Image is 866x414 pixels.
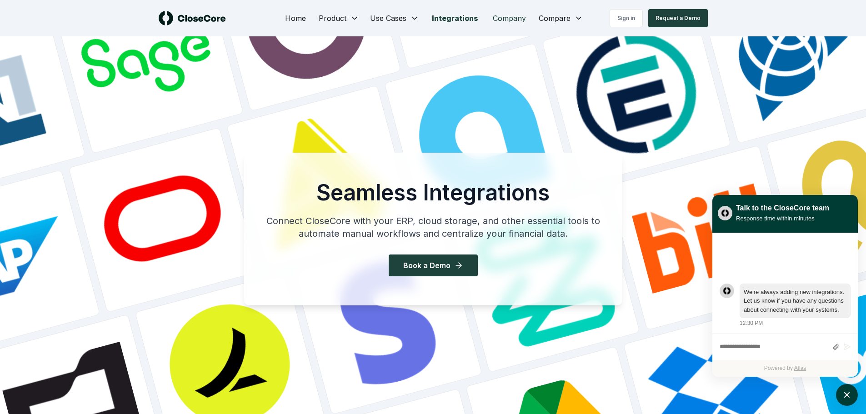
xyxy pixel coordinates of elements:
[313,9,365,27] button: Product
[718,206,732,220] img: yblje5SQxOoZuw2TcITt_icon.png
[736,214,829,223] div: Response time within minutes
[836,384,858,406] button: atlas-launcher
[832,343,839,351] button: Attach files by clicking or dropping files here
[539,13,571,24] span: Compare
[259,214,608,240] p: Connect CloseCore with your ERP, cloud storage, and other essential tools to automate manual work...
[278,9,313,27] a: Home
[744,288,846,314] div: atlas-message-text
[740,284,851,319] div: atlas-message-bubble
[720,339,851,355] div: atlas-composer
[370,13,406,24] span: Use Cases
[794,365,806,371] a: Atlas
[259,182,608,204] h1: Seamless Integrations
[610,9,643,27] a: Sign in
[740,319,763,327] div: 12:30 PM
[712,233,858,377] div: atlas-ticket
[389,254,478,276] button: Book a Demo
[712,195,858,377] div: atlas-window
[712,360,858,377] div: Powered by
[159,11,226,25] img: logo
[740,284,851,328] div: Wednesday, September 24, 12:30 PM
[720,284,734,298] div: atlas-message-author-avatar
[533,9,589,27] button: Compare
[648,9,708,27] button: Request a Demo
[319,13,346,24] span: Product
[736,203,829,214] div: Talk to the CloseCore team
[486,9,533,27] a: Company
[720,284,851,328] div: atlas-message
[425,9,486,27] a: Integrations
[365,9,425,27] button: Use Cases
